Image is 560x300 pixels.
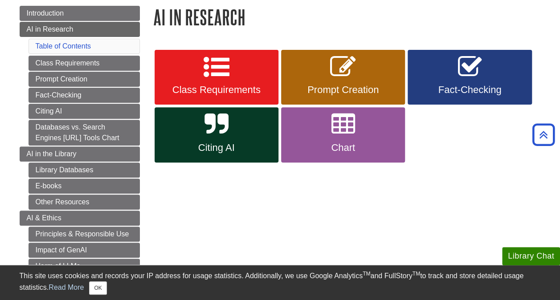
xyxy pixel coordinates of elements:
[281,50,405,105] a: Prompt Creation
[29,243,140,258] a: Impact of GenAI
[36,42,91,50] a: Table of Contents
[20,6,140,21] a: Introduction
[413,271,420,277] sup: TM
[29,120,140,146] a: Databases vs. Search Engines [URL] Tools Chart
[29,162,140,178] a: Library Databases
[29,259,140,274] a: Harm of LLMs
[20,146,140,162] a: AI in the Library
[161,142,272,154] span: Citing AI
[27,214,61,222] span: AI & Ethics
[20,271,541,295] div: This site uses cookies and records your IP address for usage statistics. Additionally, we use Goo...
[29,178,140,194] a: E-books
[529,129,558,141] a: Back to Top
[29,195,140,210] a: Other Resources
[89,281,106,295] button: Close
[161,84,272,96] span: Class Requirements
[29,104,140,119] a: Citing AI
[153,6,541,28] h1: AI in Research
[408,50,531,105] a: Fact-Checking
[281,107,405,162] a: Chart
[502,247,560,265] button: Library Chat
[414,84,525,96] span: Fact-Checking
[155,107,278,162] a: Citing AI
[20,22,140,37] a: AI in Research
[29,56,140,71] a: Class Requirements
[49,284,84,291] a: Read More
[20,211,140,226] a: AI & Ethics
[27,25,74,33] span: AI in Research
[27,150,77,158] span: AI in the Library
[288,142,398,154] span: Chart
[29,88,140,103] a: Fact-Checking
[288,84,398,96] span: Prompt Creation
[27,9,64,17] span: Introduction
[29,227,140,242] a: Principles & Responsible Use
[155,50,278,105] a: Class Requirements
[29,72,140,87] a: Prompt Creation
[363,271,370,277] sup: TM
